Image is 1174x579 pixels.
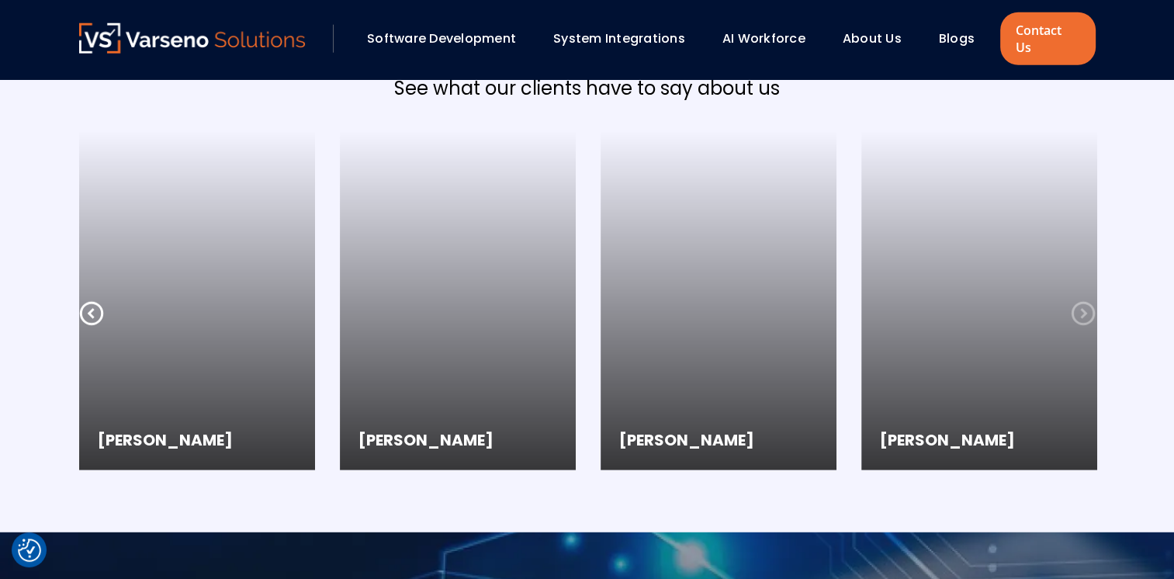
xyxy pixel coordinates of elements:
[1000,12,1095,65] a: Contact Us
[843,29,902,47] a: About Us
[79,23,306,54] img: Varseno Solutions – Product Engineering & IT Services
[553,29,685,47] a: System Integrations
[79,131,315,470] iframe: Employee Stories | Varseno Solutions |
[340,131,576,470] iframe: Employee Stories | Varseno Solutions |
[861,131,1097,470] iframe: Employee Stories | Varseno Solutions |
[931,26,996,52] div: Blogs
[601,131,836,470] iframe: Employee Stories | Varseno Solutions |
[367,29,516,47] a: Software Development
[939,29,975,47] a: Blogs
[79,75,1096,102] h5: See what our clients have to say about us
[722,29,805,47] a: AI Workforce
[359,26,538,52] div: Software Development
[18,539,41,562] img: Revisit consent button
[715,26,827,52] div: AI Workforce
[545,26,707,52] div: System Integrations
[835,26,923,52] div: About Us
[18,539,41,562] button: Cookie Settings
